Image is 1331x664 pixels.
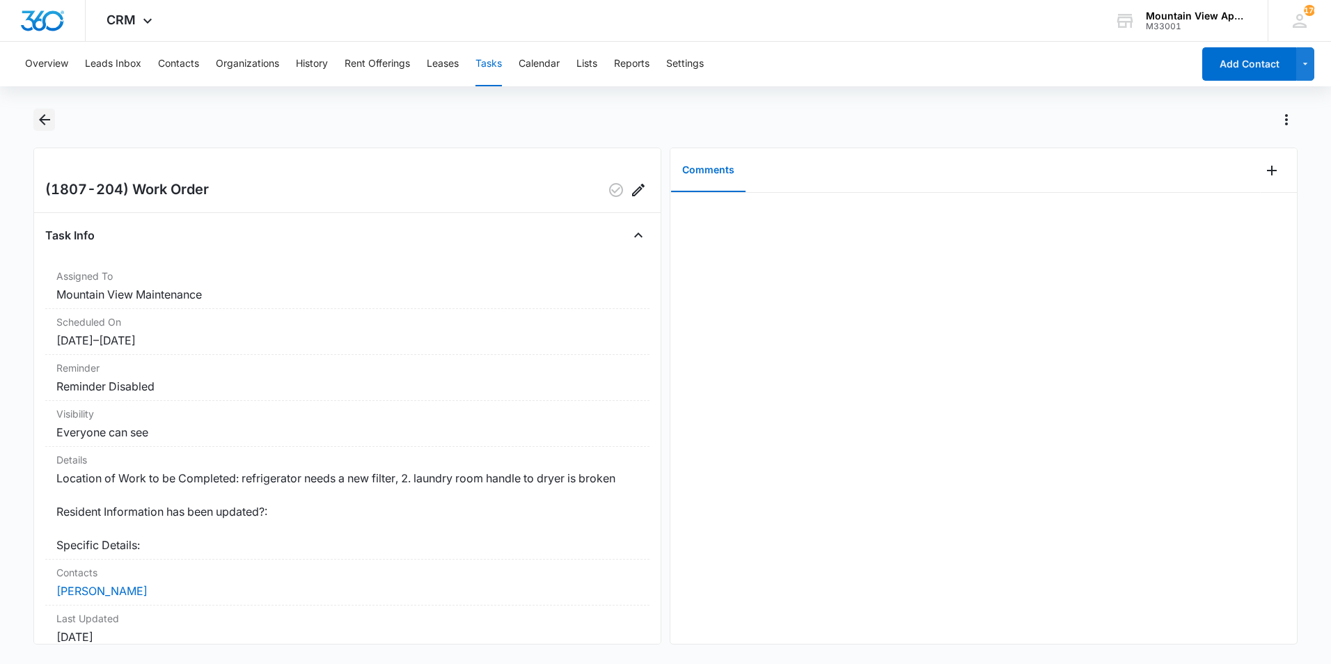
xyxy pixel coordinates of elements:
dd: Mountain View Maintenance [56,286,638,303]
dd: [DATE] – [DATE] [56,332,638,349]
button: Comments [671,149,746,192]
dt: Visibility [56,406,638,421]
h4: Task Info [45,227,95,244]
button: Rent Offerings [345,42,410,86]
dt: Contacts [56,565,638,580]
dt: Scheduled On [56,315,638,329]
dt: Last Updated [56,611,638,626]
button: Edit [627,179,649,201]
button: Add Contact [1202,47,1296,81]
dt: Assigned To [56,269,638,283]
span: 170 [1304,5,1315,16]
h2: (1807-204) Work Order [45,179,209,201]
button: Actions [1275,109,1298,131]
div: Last Updated[DATE] [45,606,649,651]
button: Overview [25,42,68,86]
div: account name [1146,10,1247,22]
div: ReminderReminder Disabled [45,355,649,401]
button: Leads Inbox [85,42,141,86]
dd: Location of Work to be Completed: refrigerator needs a new filter, 2. laundry room handle to drye... [56,470,638,553]
button: Organizations [216,42,279,86]
button: Lists [576,42,597,86]
button: Reports [614,42,649,86]
button: Tasks [475,42,502,86]
dd: [DATE] [56,629,638,645]
button: Settings [666,42,704,86]
button: History [296,42,328,86]
dd: Reminder Disabled [56,378,638,395]
dd: Everyone can see [56,424,638,441]
div: Assigned ToMountain View Maintenance [45,263,649,309]
div: VisibilityEveryone can see [45,401,649,447]
div: account id [1146,22,1247,31]
button: Close [627,224,649,246]
a: [PERSON_NAME] [56,584,148,598]
button: Back [33,109,55,131]
dt: Reminder [56,361,638,375]
div: Scheduled On[DATE]–[DATE] [45,309,649,355]
dt: Details [56,452,638,467]
div: notifications count [1304,5,1315,16]
div: DetailsLocation of Work to be Completed: refrigerator needs a new filter, 2. laundry room handle ... [45,447,649,560]
span: CRM [107,13,136,27]
button: Add Comment [1261,159,1283,182]
button: Leases [427,42,459,86]
button: Calendar [519,42,560,86]
div: Contacts[PERSON_NAME] [45,560,649,606]
button: Contacts [158,42,199,86]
